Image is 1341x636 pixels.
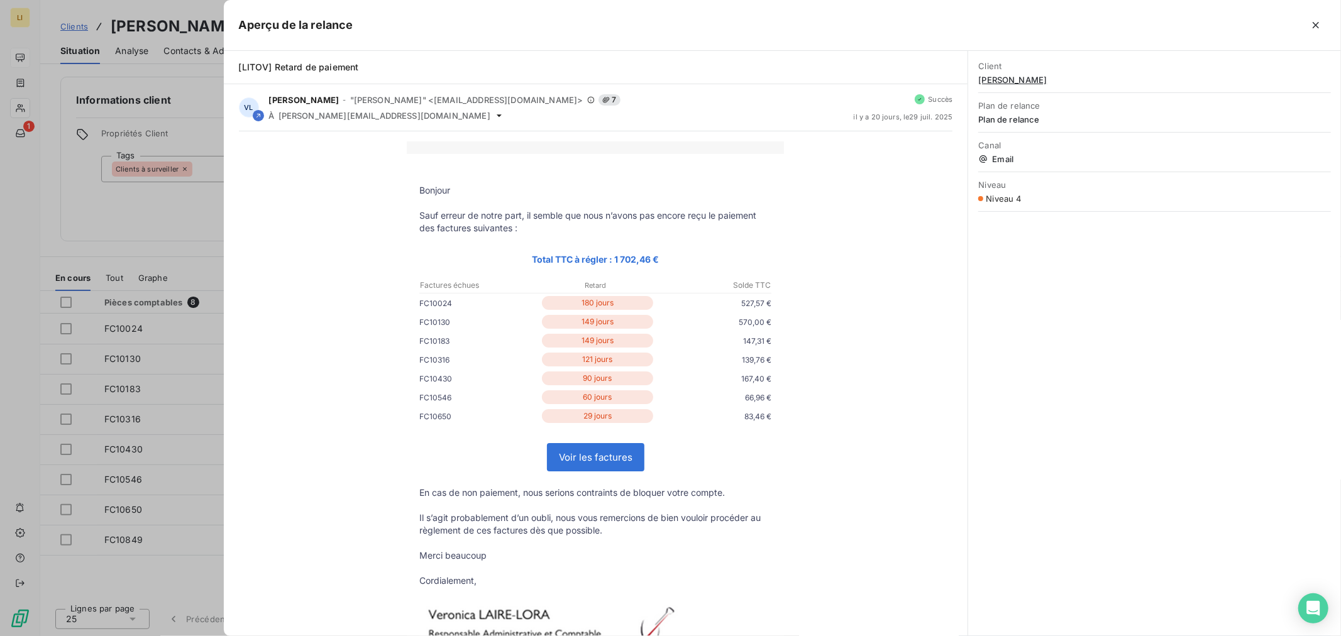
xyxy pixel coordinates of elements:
[419,391,539,404] p: FC10546
[419,353,539,366] p: FC10316
[419,184,771,197] p: Bonjour
[419,315,539,329] p: FC10130
[542,409,653,423] p: 29 jours
[542,371,653,385] p: 90 jours
[542,334,653,348] p: 149 jours
[986,194,1021,204] span: Niveau 4
[978,154,1330,164] span: Email
[599,94,621,106] span: 7
[419,297,539,310] p: FC10024
[343,96,346,104] span: -
[542,390,653,404] p: 60 jours
[350,95,583,105] span: "[PERSON_NAME]" <[EMAIL_ADDRESS][DOMAIN_NAME]>
[548,444,644,471] a: Voir les factures
[269,111,275,121] span: À
[656,372,772,385] p: 167,40 €
[656,391,772,404] p: 66,96 €
[656,315,772,329] p: 570,00 €
[419,574,771,587] p: Cordialement,
[419,549,771,562] p: Merci beaucoup
[656,410,772,423] p: 83,46 €
[978,180,1330,190] span: Niveau
[419,209,771,234] p: Sauf erreur de notre part, il semble que nous n’avons pas encore reçu le paiement des factures su...
[929,96,953,103] span: Succès
[1298,593,1328,623] div: Open Intercom Messenger
[656,297,772,310] p: 527,57 €
[279,111,490,121] span: [PERSON_NAME][EMAIL_ADDRESS][DOMAIN_NAME]
[978,114,1330,124] span: Plan de relance
[542,315,653,329] p: 149 jours
[419,252,771,266] p: Total TTC à régler : 1 702,46 €
[239,62,359,72] span: [LITOV] Retard de paiement
[420,280,536,291] p: Factures échues
[854,113,953,121] span: il y a 20 jours , le 29 juil. 2025
[542,296,653,310] p: 180 jours
[656,334,772,348] p: 147,31 €
[419,372,539,385] p: FC10430
[419,512,771,537] p: Il s’agit probablement d’un oubli, nous vous remercions de bien vouloir procéder au règlement de ...
[542,353,653,366] p: 121 jours
[655,280,771,291] p: Solde TTC
[978,61,1330,71] span: Client
[656,353,772,366] p: 139,76 €
[419,486,771,499] p: En cas de non paiement, nous serions contraints de bloquer votre compte.
[239,16,353,34] h5: Aperçu de la relance
[239,97,259,118] div: VL
[978,101,1330,111] span: Plan de relance
[538,280,654,291] p: Retard
[269,95,339,105] span: [PERSON_NAME]
[419,334,539,348] p: FC10183
[978,75,1330,85] span: [PERSON_NAME]
[978,140,1330,150] span: Canal
[419,410,539,423] p: FC10650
